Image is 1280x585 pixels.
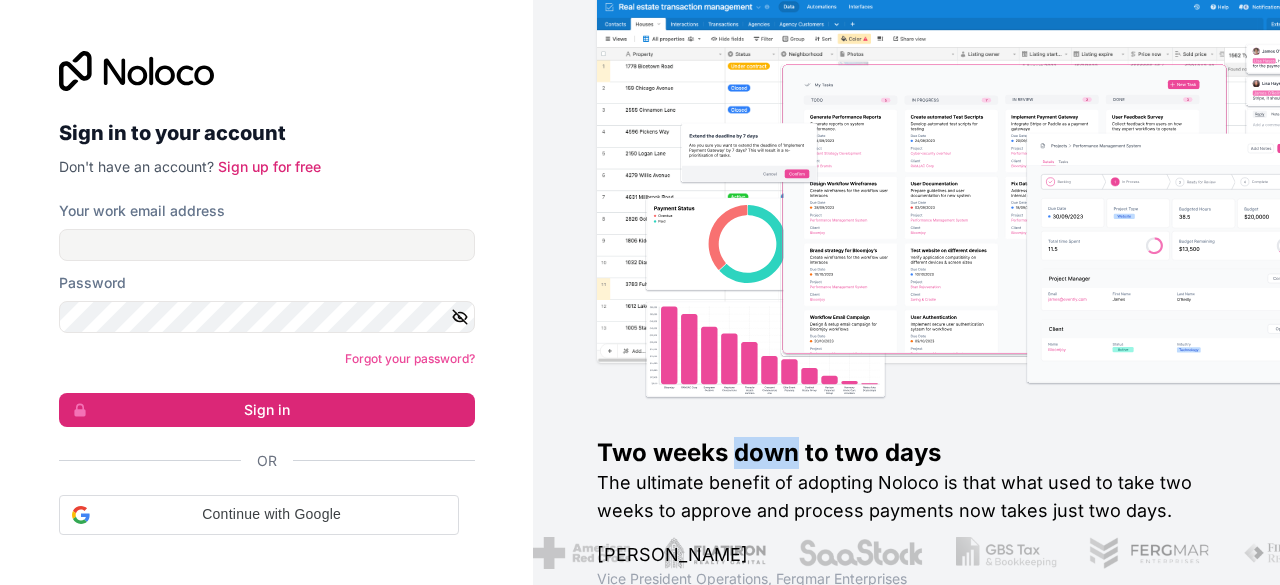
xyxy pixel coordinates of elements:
[59,115,475,151] h2: Sign in to your account
[98,504,446,525] span: Continue with Google
[59,301,475,333] input: Password
[345,351,475,366] a: Forgot your password?
[59,393,475,427] button: Sign in
[59,201,225,221] label: Your work email address
[59,158,214,175] span: Don't have an account?
[59,273,126,293] label: Password
[533,537,630,569] img: /assets/american-red-cross-BAupjrZR.png
[218,158,321,175] a: Sign up for free
[59,495,459,535] div: Continue with Google
[257,451,277,471] span: Or
[59,229,475,261] input: Email address
[597,437,1216,469] h1: Two weeks down to two days
[597,469,1216,525] h2: The ultimate benefit of adopting Noloco is that what used to take two weeks to approve and proces...
[597,541,1216,569] h1: [PERSON_NAME]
